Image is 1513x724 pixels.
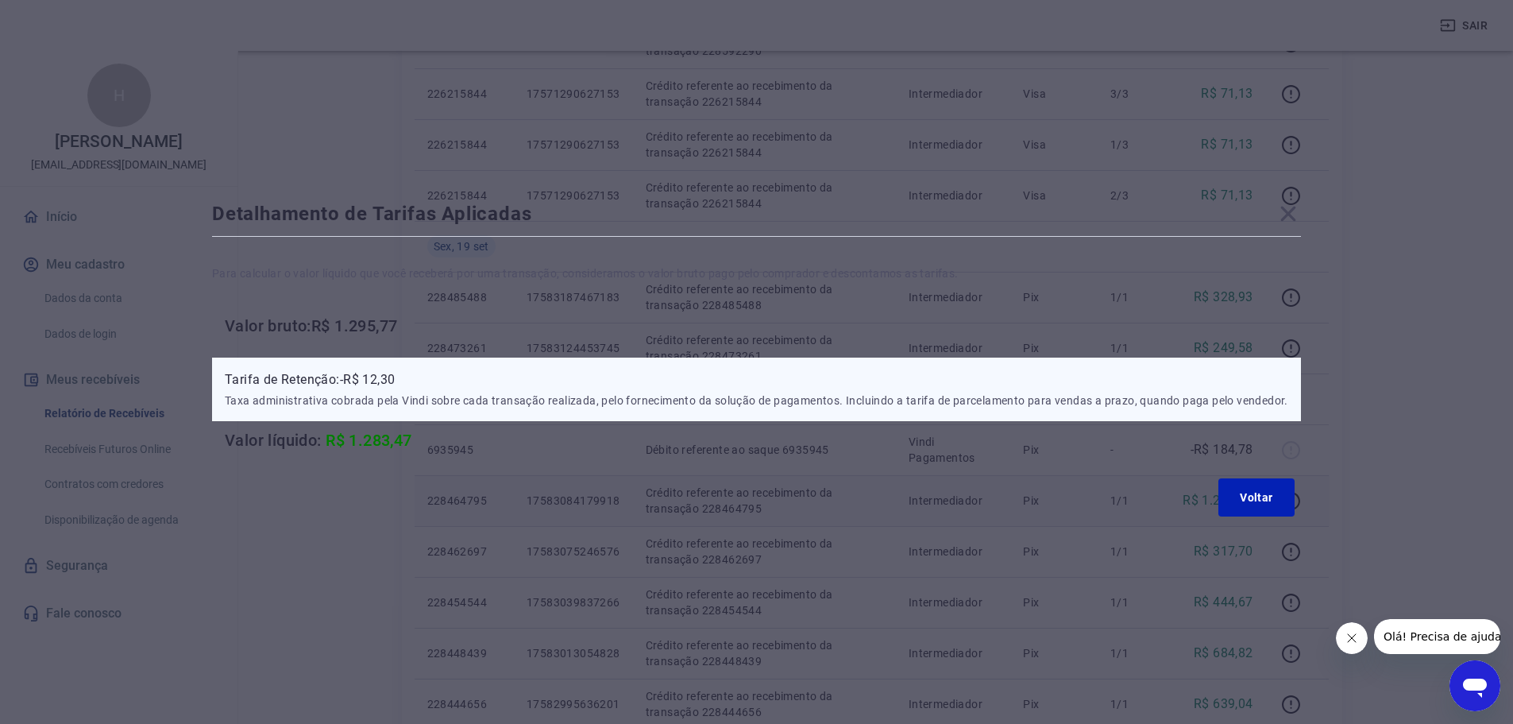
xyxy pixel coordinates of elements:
p: Para calcular o valor líquido que você receberá por uma transação, consideramos o valor bruto pag... [212,265,1301,281]
p: Taxa administrativa cobrada pela Vindi sobre cada transação realizada, pelo fornecimento da soluç... [225,393,1288,408]
p: Tarifa de Retenção: -R$ 12,30 [225,370,1288,389]
iframe: Mensagem da empresa [1374,619,1500,654]
h6: Valor bruto: R$ 1.295,77 [225,313,1301,339]
span: R$ 1.283,47 [326,431,411,450]
h6: Valor líquido: [225,428,1301,453]
span: Olá! Precisa de ajuda? [10,11,133,24]
iframe: Botão para abrir a janela de mensagens [1449,660,1500,711]
button: Voltar [1218,478,1295,517]
div: Detalhamento de Tarifas Aplicadas [212,201,1301,233]
iframe: Fechar mensagem [1336,622,1368,654]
